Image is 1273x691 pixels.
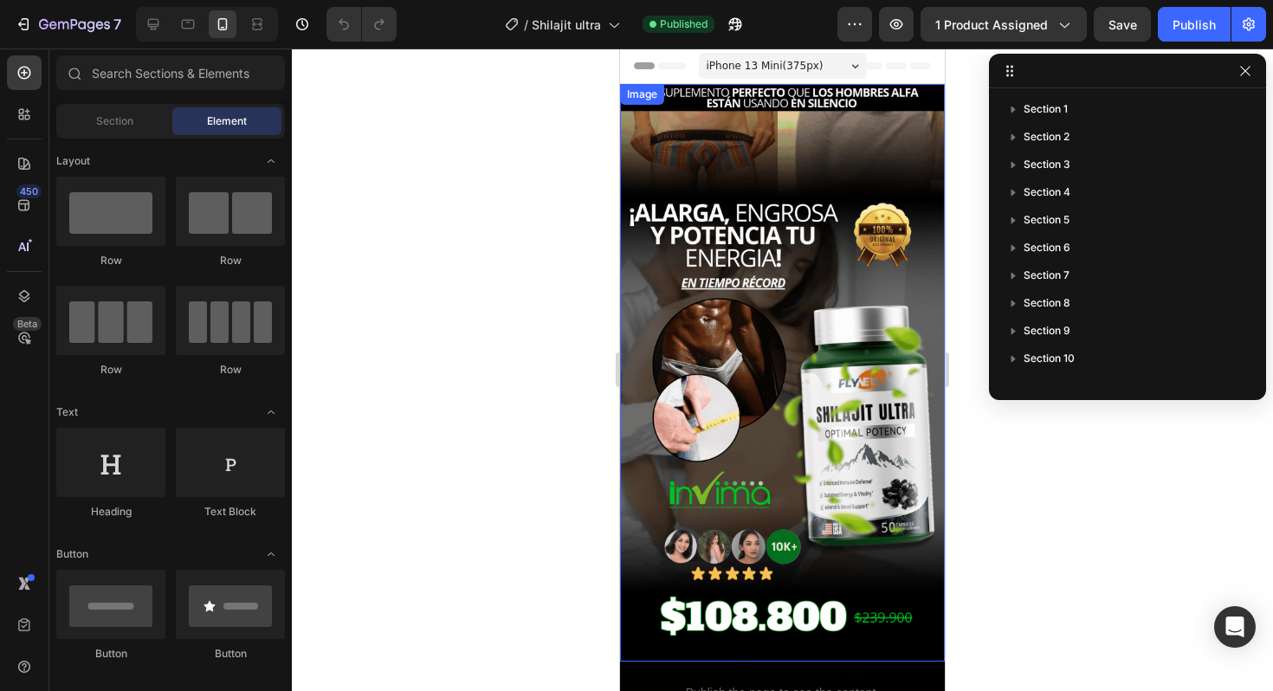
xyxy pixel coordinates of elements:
input: Search Sections & Elements [56,55,285,90]
div: Publish [1173,16,1216,34]
span: Section 10 [1024,350,1075,367]
button: 1 product assigned [921,7,1087,42]
span: Section [96,113,133,129]
span: Section 2 [1024,128,1069,145]
div: Row [176,253,285,268]
button: 7 [7,7,129,42]
span: Section 11 [1024,378,1072,395]
div: Button [56,646,165,662]
span: Text [56,404,78,420]
span: Toggle open [257,147,285,175]
span: Published [660,16,708,32]
span: Section 1 [1024,100,1068,118]
div: Text Block [176,504,285,520]
span: Toggle open [257,540,285,568]
div: Button [176,646,285,662]
span: / [524,16,528,34]
p: 7 [113,14,121,35]
span: Section 6 [1024,239,1070,256]
span: Section 5 [1024,211,1069,229]
div: Row [56,253,165,268]
iframe: Design area [620,48,945,691]
span: Section 9 [1024,322,1070,339]
button: Save [1094,7,1151,42]
div: Undo/Redo [326,7,397,42]
span: Toggle open [257,398,285,426]
span: Section 8 [1024,294,1070,312]
span: Layout [56,153,90,169]
div: Row [56,362,165,378]
div: 450 [16,184,42,198]
div: Beta [13,317,42,331]
div: Heading [56,504,165,520]
span: 1 product assigned [935,16,1048,34]
span: Save [1108,17,1137,32]
span: Element [207,113,247,129]
div: Row [176,362,285,378]
button: Publish [1158,7,1231,42]
span: Shilajit ultra [532,16,601,34]
span: Section 3 [1024,156,1070,173]
div: Open Intercom Messenger [1214,606,1256,648]
span: Section 7 [1024,267,1069,284]
span: Button [56,546,88,562]
span: Section 4 [1024,184,1070,201]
